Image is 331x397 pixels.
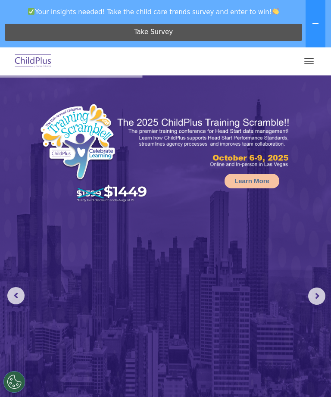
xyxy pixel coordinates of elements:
[225,174,279,188] a: Learn More
[13,51,53,72] img: ChildPlus by Procare Solutions
[272,8,279,15] img: 👏
[3,3,304,20] span: Your insights needed! Take the child care trends survey and enter to win!
[5,24,302,41] a: Take Survey
[134,25,173,40] span: Take Survey
[186,304,331,397] iframe: Chat Widget
[3,371,25,393] button: Cookies Settings
[28,8,34,15] img: ✅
